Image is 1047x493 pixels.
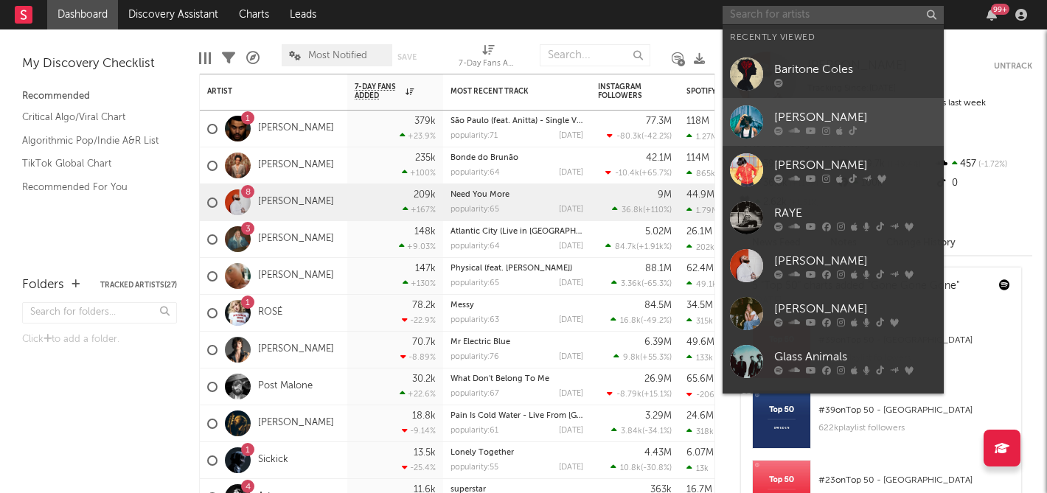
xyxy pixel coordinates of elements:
[258,270,334,282] a: [PERSON_NAME]
[686,301,713,310] div: 34.5M
[451,390,499,398] div: popularity: 67
[414,116,436,126] div: 379k
[686,448,714,458] div: 6.07M
[598,83,650,100] div: Instagram Followers
[611,315,672,325] div: ( )
[686,374,714,384] div: 65.6M
[686,116,709,126] div: 118M
[646,116,672,126] div: 77.3M
[451,117,583,125] div: São Paulo (feat. Anitta) - Single Version
[451,353,499,361] div: popularity: 76
[613,352,672,362] div: ( )
[723,146,944,194] a: [PERSON_NAME]
[934,174,1032,193] div: 0
[723,194,944,242] a: RAYE
[559,427,583,435] div: [DATE]
[559,390,583,398] div: [DATE]
[451,449,514,457] a: Lonely Together
[451,279,499,287] div: popularity: 65
[559,132,583,140] div: [DATE]
[686,190,714,200] div: 44.9M
[451,154,518,162] a: Bonde do Brunão
[258,307,282,319] a: ROSÉ
[451,132,498,140] div: popularity: 71
[451,338,510,346] a: Mr Electric Blue
[686,206,718,215] div: 1.79M
[258,196,334,209] a: [PERSON_NAME]
[615,243,636,251] span: 84.7k
[451,117,600,125] a: São Paulo (feat. Anitta) - Single Version
[620,464,641,472] span: 10.8k
[400,352,436,362] div: -8.89 %
[414,190,436,200] div: 209k
[415,264,436,273] div: 147k
[646,153,672,163] div: 42.1M
[258,380,313,393] a: Post Malone
[399,242,436,251] div: +9.03 %
[199,37,211,80] div: Edit Columns
[451,228,788,236] a: Atlantic City (Live in [GEOGRAPHIC_DATA]) [feat. [PERSON_NAME] and [PERSON_NAME]]
[686,353,713,363] div: 133k
[645,411,672,421] div: 3.29M
[644,301,672,310] div: 84.5M
[818,419,1010,437] div: 622k playlist followers
[612,205,672,214] div: ( )
[451,191,509,199] a: Need You More
[258,122,334,135] a: [PERSON_NAME]
[605,242,672,251] div: ( )
[400,131,436,141] div: +23.9 %
[774,108,936,126] div: [PERSON_NAME]
[774,300,936,318] div: [PERSON_NAME]
[723,6,944,24] input: Search for artists
[559,353,583,361] div: [DATE]
[686,390,719,399] div: -206k
[723,50,944,98] a: Baritone Coles
[774,252,936,270] div: [PERSON_NAME]
[644,374,672,384] div: 26.9M
[774,204,936,222] div: RAYE
[22,276,64,294] div: Folders
[644,280,669,288] span: -65.3 %
[723,242,944,290] a: [PERSON_NAME]
[723,290,944,338] a: [PERSON_NAME]
[686,264,714,273] div: 62.4M
[22,55,177,73] div: My Discovery Checklist
[621,427,642,436] span: 3.84k
[402,168,436,178] div: +100 %
[741,390,1021,460] a: #39onTop 50 - [GEOGRAPHIC_DATA]622kplaylist followers
[620,317,641,325] span: 16.8k
[994,59,1032,74] button: Untrack
[451,316,499,324] div: popularity: 63
[397,53,417,61] button: Save
[645,206,669,214] span: +110 %
[451,412,652,420] a: Pain Is Cold Water - Live From [GEOGRAPHIC_DATA]
[643,464,669,472] span: -30.8 %
[258,159,334,172] a: [PERSON_NAME]
[639,243,669,251] span: +1.91k %
[451,191,583,199] div: Need You More
[686,169,715,178] div: 865k
[246,37,260,80] div: A&R Pipeline
[559,316,583,324] div: [DATE]
[623,354,640,362] span: 9.8k
[686,316,713,326] div: 315k
[412,301,436,310] div: 78.2k
[686,153,709,163] div: 114M
[400,389,436,399] div: +22.6 %
[976,161,1007,169] span: -1.72 %
[645,227,672,237] div: 5.02M
[642,354,669,362] span: +55.3 %
[607,389,672,399] div: ( )
[451,242,500,251] div: popularity: 64
[451,338,583,346] div: Mr Electric Blue
[987,9,997,21] button: 99+
[459,55,518,73] div: 7-Day Fans Added (7-Day Fans Added)
[451,301,474,310] a: Messy
[774,348,936,366] div: Glass Animals
[403,205,436,214] div: +167 %
[451,154,583,162] div: Bonde do Brunão
[22,331,177,349] div: Click to add a folder.
[686,132,717,141] div: 1.27M
[621,280,641,288] span: 3.36k
[451,87,561,96] div: Most Recent Track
